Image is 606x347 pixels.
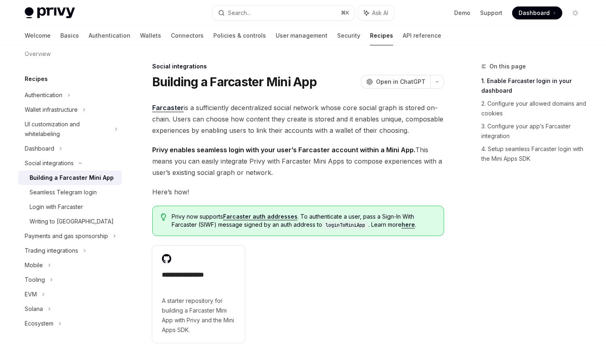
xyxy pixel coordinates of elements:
a: Seamless Telegram login [18,185,122,200]
svg: Tip [161,213,166,221]
span: A starter repository for building a Farcaster Mini App with Privy and the Mini Apps SDK. [162,296,236,335]
a: Farcaster auth addresses [223,213,298,220]
div: Social integrations [152,62,444,70]
a: API reference [403,26,441,45]
span: Privy now supports . To authenticate a user, pass a Sign-In With Farcaster (SIWF) message signed ... [172,213,435,229]
div: Seamless Telegram login [30,187,97,197]
h1: Building a Farcaster Mini App [152,75,317,89]
code: loginToMiniApp [322,221,368,229]
a: Demo [454,9,470,17]
a: 2. Configure your allowed domains and cookies [481,97,588,120]
div: Payments and gas sponsorship [25,231,108,241]
span: Open in ChatGPT [376,78,425,86]
div: Tooling [25,275,45,285]
span: Ask AI [372,9,388,17]
div: Social integrations [25,158,74,168]
div: Ecosystem [25,319,53,328]
div: Building a Farcaster Mini App [30,173,114,183]
a: here [402,221,415,228]
a: Authentication [89,26,130,45]
a: Building a Farcaster Mini App [18,170,122,185]
a: 1. Enable Farcaster login in your dashboard [481,75,588,97]
span: ⌘ K [341,10,349,16]
a: Login with Farcaster [18,200,122,214]
button: Ask AI [358,6,394,20]
a: Recipes [370,26,393,45]
a: Wallets [140,26,161,45]
div: Dashboard [25,144,54,153]
div: Login with Farcaster [30,202,83,212]
button: Open in ChatGPT [361,75,430,89]
div: EVM [25,290,37,299]
a: Welcome [25,26,51,45]
div: UI customization and whitelabeling [25,119,110,139]
a: Farcaster [152,104,184,112]
a: Basics [60,26,79,45]
div: Writing to [GEOGRAPHIC_DATA] [30,217,114,226]
strong: Privy enables seamless login with your user’s Farcaster account within a Mini App. [152,146,415,154]
a: Writing to [GEOGRAPHIC_DATA] [18,214,122,229]
a: Dashboard [512,6,562,19]
img: light logo [25,7,75,19]
a: Connectors [171,26,204,45]
div: Search... [228,8,251,18]
a: User management [276,26,327,45]
a: 3. Configure your app’s Farcaster integration [481,120,588,143]
span: On this page [489,62,526,71]
div: Trading integrations [25,246,78,255]
a: **** **** **** **A starter repository for building a Farcaster Mini App with Privy and the Mini A... [152,246,245,343]
span: is a sufficiently decentralized social network whose core social graph is stored on-chain. Users ... [152,102,444,136]
div: Mobile [25,260,43,270]
button: Toggle dark mode [569,6,582,19]
span: Dashboard [519,9,550,17]
a: Policies & controls [213,26,266,45]
span: This means you can easily integrate Privy with Farcaster Mini Apps to compose experiences with a ... [152,144,444,178]
a: Support [480,9,502,17]
a: Security [337,26,360,45]
span: Here’s how! [152,186,444,198]
div: Wallet infrastructure [25,105,78,115]
div: Solana [25,304,43,314]
button: Search...⌘K [213,6,354,20]
div: Authentication [25,90,62,100]
h5: Recipes [25,74,48,84]
a: 4. Setup seamless Farcaster login with the Mini Apps SDK [481,143,588,165]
